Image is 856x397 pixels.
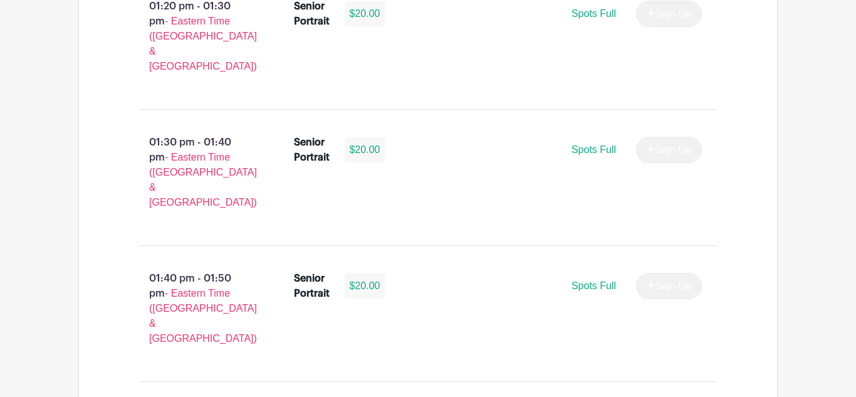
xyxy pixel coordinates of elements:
[345,137,385,162] div: $20.00
[149,288,257,344] span: - Eastern Time ([GEOGRAPHIC_DATA] & [GEOGRAPHIC_DATA])
[149,152,257,208] span: - Eastern Time ([GEOGRAPHIC_DATA] & [GEOGRAPHIC_DATA])
[572,8,616,19] span: Spots Full
[294,271,330,301] div: Senior Portrait
[572,144,616,155] span: Spots Full
[345,1,385,26] div: $20.00
[572,280,616,291] span: Spots Full
[119,266,274,351] p: 01:40 pm - 01:50 pm
[119,130,274,215] p: 01:30 pm - 01:40 pm
[294,135,330,165] div: Senior Portrait
[345,273,385,299] div: $20.00
[149,16,257,71] span: - Eastern Time ([GEOGRAPHIC_DATA] & [GEOGRAPHIC_DATA])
